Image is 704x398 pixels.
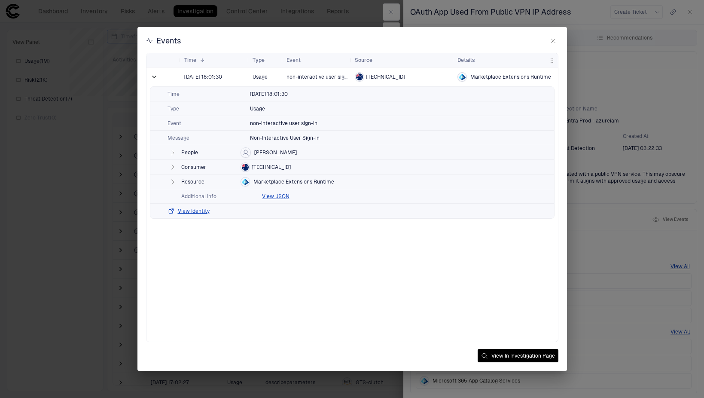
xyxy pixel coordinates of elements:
span: [PERSON_NAME] [254,149,297,156]
button: 8/9/2025 22:01:30 (GMT+00:00 UTC) [248,87,300,101]
div: Entra ID [459,73,466,80]
span: non-interactive user sign-in [250,120,317,127]
span: People [181,149,237,156]
span: Event [168,120,245,127]
div: Australia [242,164,249,171]
span: Event [286,57,301,64]
div: Events [146,36,181,46]
span: Additional Info [181,193,259,200]
div: 8/9/2025 22:01:30 (GMT+00:00 UTC) [250,91,288,98]
span: Message [168,135,245,141]
span: Non-Interactive User Sign-in [250,135,320,141]
span: non-interactive user sign-in [286,74,354,80]
button: View Identity [168,208,210,214]
button: Non-Interactive User Sign-in [248,131,332,145]
span: Source [355,57,372,64]
button: View In Investigation Page [478,349,558,362]
span: [TECHNICAL_ID] [252,164,291,171]
span: Marketplace Extensions Runtime [253,178,334,185]
button: non-interactive user sign-in [248,116,329,130]
span: [DATE] 18:01:30 [184,73,222,80]
div: 8/9/2025 22:01:30 (GMT+00:00 UTC) [184,73,222,80]
button: View JSON [262,193,290,200]
span: Usage [253,68,280,86]
span: Resource [181,178,237,185]
button: Usage [248,102,277,116]
div: Australia [356,73,363,80]
span: Time [168,91,245,98]
span: Time [184,57,196,64]
span: [TECHNICAL_ID] [366,73,405,80]
img: AU [356,73,363,80]
span: Consumer [181,164,237,171]
span: Details [457,57,475,64]
img: AU [242,164,249,171]
span: Marketplace Extensions Runtime [470,73,551,80]
span: Usage [250,105,265,112]
span: Type [168,105,245,112]
div: Entra ID [242,178,249,185]
span: Type [253,57,265,64]
span: [DATE] 18:01:30 [250,91,288,98]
